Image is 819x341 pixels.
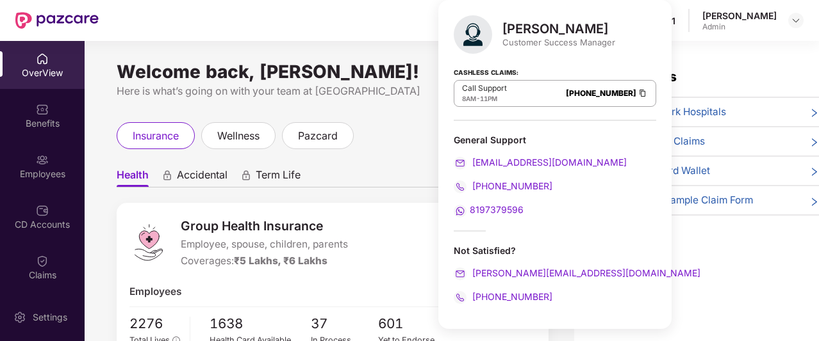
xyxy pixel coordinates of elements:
img: logo [129,223,168,262]
div: Coverages: [181,253,348,269]
span: Term Life [256,168,301,187]
span: ₹5 Lakhs, ₹6 Lakhs [234,255,327,267]
img: svg+xml;base64,PHN2ZyB4bWxucz0iaHR0cDovL3d3dy53My5vcmcvMjAwMC9zdmciIHhtbG5zOnhsaW5rPSJodHRwOi8vd3... [454,15,492,54]
span: 1638 [210,313,311,335]
span: 📄 Download Sample Claim Form [600,193,753,208]
span: 601 [378,313,446,335]
img: svg+xml;base64,PHN2ZyBpZD0iSG9tZSIgeG1sbnM9Imh0dHA6Ly93d3cudzMub3JnLzIwMDAvc3ZnIiB3aWR0aD0iMjAiIG... [36,52,49,65]
div: [PERSON_NAME] [702,10,777,22]
div: Not Satisfied? [454,244,656,257]
img: svg+xml;base64,PHN2ZyB4bWxucz0iaHR0cDovL3d3dy53My5vcmcvMjAwMC9zdmciIHdpZHRoPSIyMCIgaGVpZ2h0PSIyMC... [454,291,467,304]
img: svg+xml;base64,PHN2ZyBpZD0iU2V0dGluZy0yMHgyMCIgeG1sbnM9Imh0dHA6Ly93d3cudzMub3JnLzIwMDAvc3ZnIiB3aW... [13,311,26,324]
div: Customer Success Manager [502,36,615,48]
div: General Support [454,134,656,218]
span: Group Health Insurance [181,216,348,235]
strong: Cashless Claims: [454,65,518,79]
div: Settings [29,311,71,324]
span: Employee, spouse, children, parents [181,237,348,252]
div: Here is what’s going on with your team at [GEOGRAPHIC_DATA] [117,83,549,99]
img: svg+xml;base64,PHN2ZyBpZD0iRHJvcGRvd24tMzJ4MzIiIHhtbG5zPSJodHRwOi8vd3d3LnczLm9yZy8yMDAwL3N2ZyIgd2... [791,15,801,26]
span: right [809,107,819,120]
div: General Support [454,134,656,146]
img: Clipboard Icon [638,88,648,99]
span: 11PM [480,95,497,102]
span: insurance [133,128,179,144]
img: svg+xml;base64,PHN2ZyB4bWxucz0iaHR0cDovL3d3dy53My5vcmcvMjAwMC9zdmciIHdpZHRoPSIyMCIgaGVpZ2h0PSIyMC... [454,180,467,193]
a: [EMAIL_ADDRESS][DOMAIN_NAME] [454,157,627,168]
span: right [809,195,819,208]
img: svg+xml;base64,PHN2ZyBpZD0iQ2xhaW0iIHhtbG5zPSJodHRwOi8vd3d3LnczLm9yZy8yMDAwL3N2ZyIgd2lkdGg9IjIwIi... [36,255,49,267]
span: [PHONE_NUMBER] [470,180,552,191]
span: Health [117,168,149,187]
div: Admin [702,22,777,32]
span: Accidental [177,168,227,187]
img: svg+xml;base64,PHN2ZyBpZD0iRW1wbG95ZWVzIiB4bWxucz0iaHR0cDovL3d3dy53My5vcmcvMjAwMC9zdmciIHdpZHRoPS... [36,154,49,166]
div: animation [161,170,173,181]
a: 8197379596 [454,204,524,215]
p: Call Support [462,83,507,93]
div: Not Satisfied? [454,244,656,304]
a: [PHONE_NUMBER] [454,291,552,302]
img: svg+xml;base64,PHN2ZyB4bWxucz0iaHR0cDovL3d3dy53My5vcmcvMjAwMC9zdmciIHdpZHRoPSIyMCIgaGVpZ2h0PSIyMC... [454,267,467,280]
span: pazcard [298,128,338,144]
span: 8AM [462,95,476,102]
span: Employees [129,284,181,299]
a: [PERSON_NAME][EMAIL_ADDRESS][DOMAIN_NAME] [454,267,700,278]
div: [PERSON_NAME] [502,21,615,36]
a: [PHONE_NUMBER] [566,88,636,98]
img: svg+xml;base64,PHN2ZyB4bWxucz0iaHR0cDovL3d3dy53My5vcmcvMjAwMC9zdmciIHdpZHRoPSIyMCIgaGVpZ2h0PSIyMC... [454,157,467,170]
div: View More [600,226,819,239]
span: [PERSON_NAME][EMAIL_ADDRESS][DOMAIN_NAME] [470,267,700,278]
img: New Pazcare Logo [15,12,99,29]
img: svg+xml;base64,PHN2ZyBpZD0iQ0RfQWNjb3VudHMiIGRhdGEtbmFtZT0iQ0QgQWNjb3VudHMiIHhtbG5zPSJodHRwOi8vd3... [36,204,49,217]
span: 8197379596 [470,204,524,215]
span: [PHONE_NUMBER] [470,291,552,302]
img: svg+xml;base64,PHN2ZyB4bWxucz0iaHR0cDovL3d3dy53My5vcmcvMjAwMC9zdmciIHdpZHRoPSIyMCIgaGVpZ2h0PSIyMC... [454,205,467,218]
div: Welcome back, [PERSON_NAME]! [117,67,549,77]
span: [EMAIL_ADDRESS][DOMAIN_NAME] [470,157,627,168]
span: 2276 [129,313,180,335]
span: right [809,166,819,178]
img: svg+xml;base64,PHN2ZyBpZD0iQmVuZWZpdHMiIHhtbG5zPSJodHRwOi8vd3d3LnczLm9yZy8yMDAwL3N2ZyIgd2lkdGg9Ij... [36,103,49,116]
span: 37 [311,313,379,335]
span: wellness [217,128,260,144]
div: - [462,93,507,104]
a: [PHONE_NUMBER] [454,180,552,191]
div: animation [240,170,252,181]
span: right [809,136,819,149]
